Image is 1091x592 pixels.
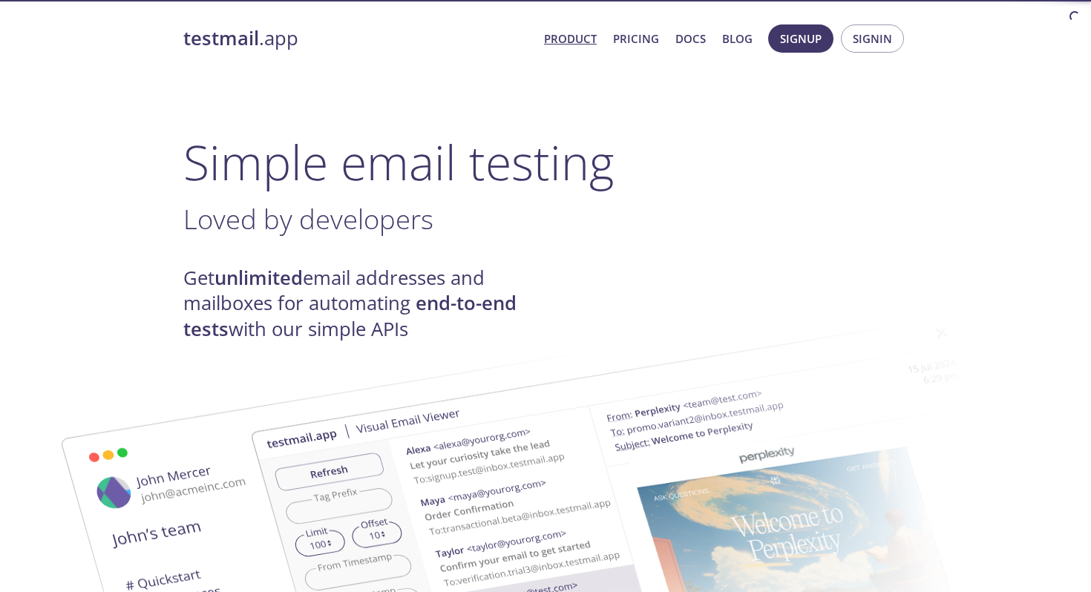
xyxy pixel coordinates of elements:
a: testmail.app [183,26,532,51]
span: Signin [853,29,892,48]
span: Signup [780,29,822,48]
h4: Get email addresses and mailboxes for automating with our simple APIs [183,266,545,342]
a: Pricing [613,29,659,48]
strong: testmail [183,25,259,51]
a: Docs [675,29,706,48]
h1: Simple email testing [183,134,908,191]
span: Loved by developers [183,200,433,237]
a: Blog [722,29,753,48]
button: Signup [768,24,833,53]
strong: end-to-end tests [183,290,517,341]
button: Signin [841,24,904,53]
a: Product [544,29,597,48]
strong: unlimited [214,265,303,291]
